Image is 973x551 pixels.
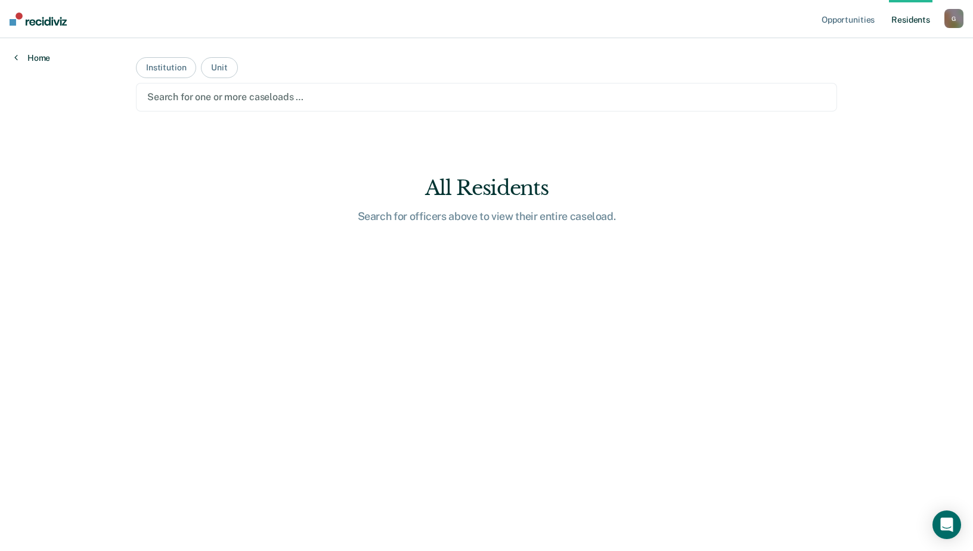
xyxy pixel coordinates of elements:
a: Home [14,52,50,63]
img: Recidiviz [10,13,67,26]
button: G [944,9,963,28]
div: Search for officers above to view their entire caseload. [296,210,677,223]
button: Institution [136,57,196,78]
div: Open Intercom Messenger [932,510,961,539]
div: All Residents [296,176,677,200]
button: Unit [201,57,237,78]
